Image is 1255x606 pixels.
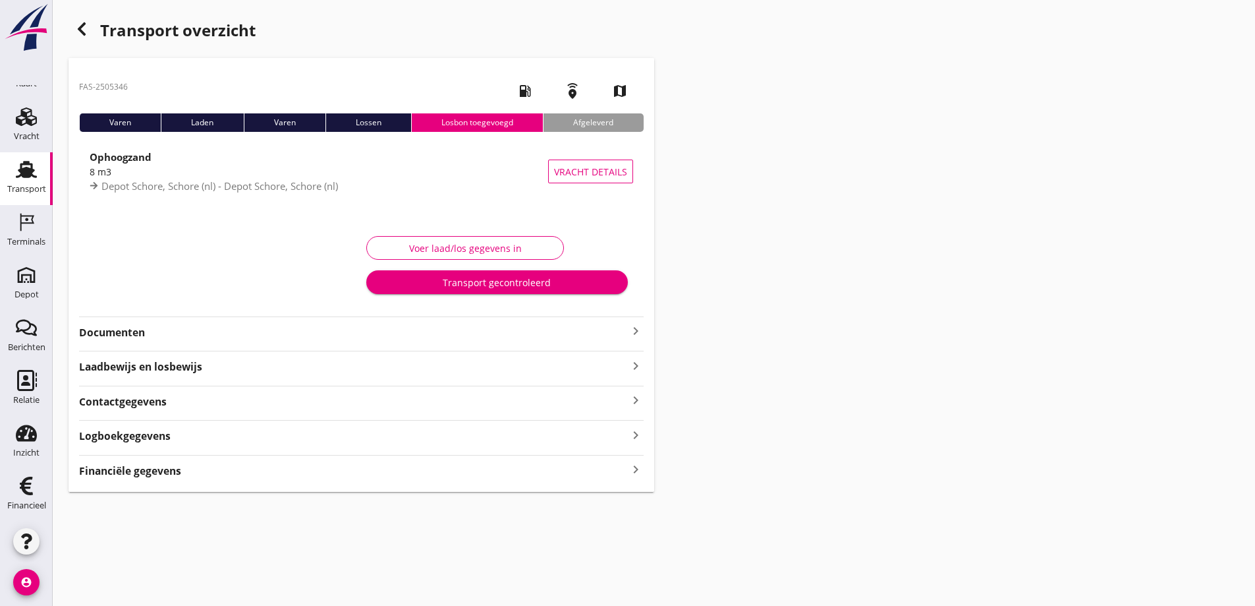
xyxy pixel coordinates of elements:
[69,16,654,47] div: Transport overzicht
[79,464,181,479] strong: Financiële gegevens
[601,73,638,109] i: map
[554,165,627,179] span: Vracht details
[628,323,644,339] i: keyboard_arrow_right
[628,392,644,409] i: keyboard_arrow_right
[14,132,40,140] div: Vracht
[79,142,644,200] a: Ophoogzand8 m3Depot Schore, Schore (nl) - Depot Schore, Schore (nl)Vracht details
[13,569,40,595] i: account_circle
[13,396,40,404] div: Relatie
[7,501,46,510] div: Financieel
[366,236,564,260] button: Voer laad/los gegevens in
[411,113,543,132] div: Losbon toegevoegd
[79,359,628,375] strong: Laadbewijs en losbewijs
[377,241,553,255] div: Voer laad/los gegevens in
[377,276,617,289] div: Transport gecontroleerd
[507,73,544,109] i: local_gas_station
[543,113,643,132] div: Afgeleverd
[628,461,644,479] i: keyboard_arrow_right
[161,113,243,132] div: Laden
[325,113,411,132] div: Lossen
[79,113,161,132] div: Varen
[628,358,644,374] i: keyboard_arrow_right
[79,325,628,340] strong: Documenten
[79,429,171,444] strong: Logboekgegevens
[7,237,45,246] div: Terminals
[548,160,633,183] button: Vracht details
[7,185,46,193] div: Transport
[79,394,167,409] strong: Contactgegevens
[366,270,627,294] button: Transport gecontroleerd
[14,290,39,299] div: Depot
[554,73,591,109] i: emergency_share
[3,3,50,52] img: logo-small.a267ee39.svg
[90,150,152,164] strong: Ophoogzand
[79,81,128,93] p: FAS-2505346
[101,179,338,193] span: Depot Schore, Schore (nl) - Depot Schore, Schore (nl)
[8,343,45,351] div: Berichten
[628,426,644,444] i: keyboard_arrow_right
[13,448,40,457] div: Inzicht
[90,165,548,179] div: 8 m3
[244,113,325,132] div: Varen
